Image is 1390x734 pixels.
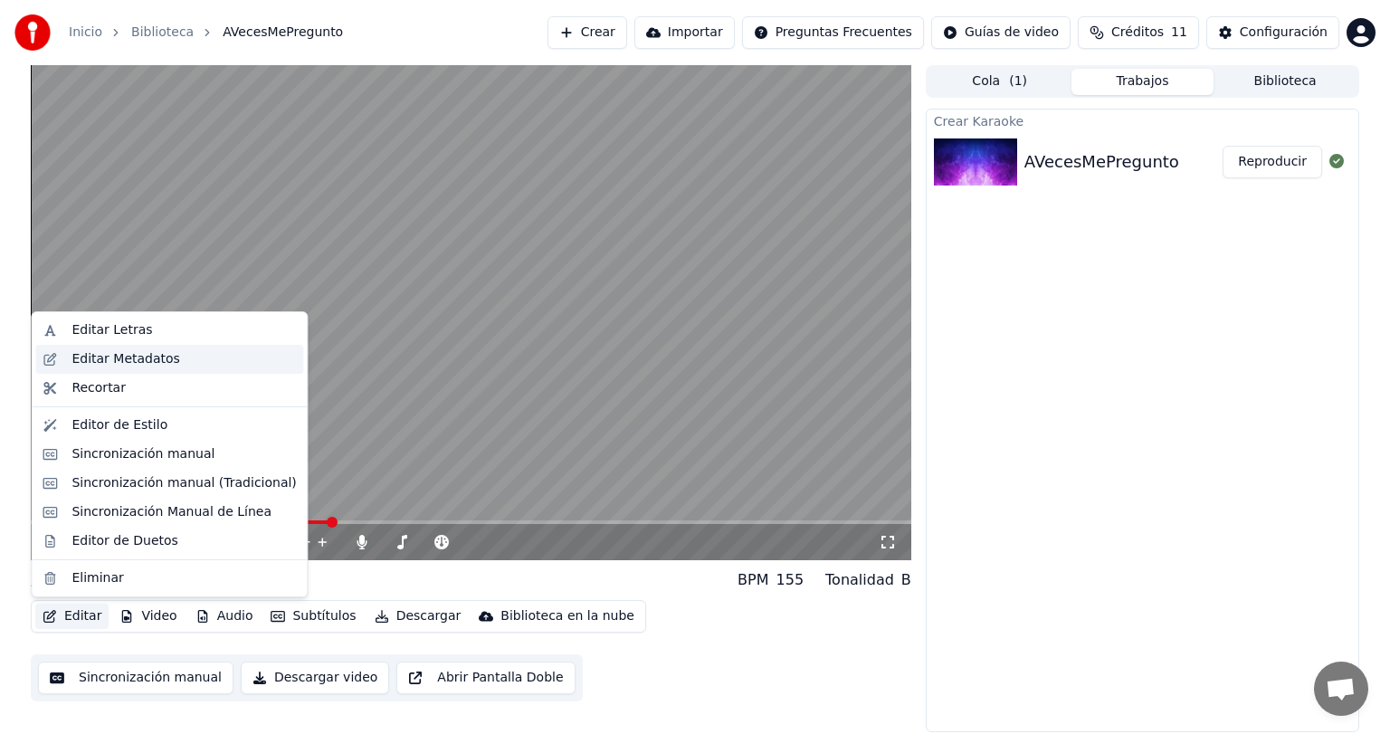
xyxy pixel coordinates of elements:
[71,350,179,368] div: Editar Metadatos
[1071,69,1214,95] button: Trabajos
[1009,72,1027,91] span: ( 1 )
[71,569,123,587] div: Eliminar
[131,24,194,42] a: Biblioteca
[1206,16,1339,49] button: Configuración
[1024,149,1179,175] div: AVecesMePregunto
[223,24,343,42] span: AVecesMePregunto
[112,604,184,629] button: Video
[69,24,102,42] a: Inicio
[1214,69,1357,95] button: Biblioteca
[241,662,389,694] button: Descargar video
[396,662,575,694] button: Abrir Pantalla Doble
[71,474,296,492] div: Sincronización manual (Tradicional)
[1314,662,1368,716] div: Chat abierto
[634,16,735,49] button: Importar
[928,69,1071,95] button: Cola
[931,16,1071,49] button: Guías de video
[71,532,177,550] div: Editor de Duetos
[35,604,109,629] button: Editar
[71,379,126,397] div: Recortar
[71,503,271,521] div: Sincronización Manual de Línea
[71,445,214,463] div: Sincronización manual
[1223,146,1322,178] button: Reproducir
[927,110,1358,131] div: Crear Karaoke
[38,662,233,694] button: Sincronización manual
[263,604,363,629] button: Subtítulos
[367,604,469,629] button: Descargar
[71,416,167,434] div: Editor de Estilo
[738,569,768,591] div: BPM
[901,569,911,591] div: B
[14,14,51,51] img: youka
[742,16,924,49] button: Preguntas Frecuentes
[71,321,152,339] div: Editar Letras
[1111,24,1164,42] span: Créditos
[188,604,261,629] button: Audio
[69,24,343,42] nav: breadcrumb
[1078,16,1199,49] button: Créditos11
[1240,24,1328,42] div: Configuración
[547,16,627,49] button: Crear
[500,607,634,625] div: Biblioteca en la nube
[776,569,804,591] div: 155
[825,569,894,591] div: Tonalidad
[1171,24,1187,42] span: 11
